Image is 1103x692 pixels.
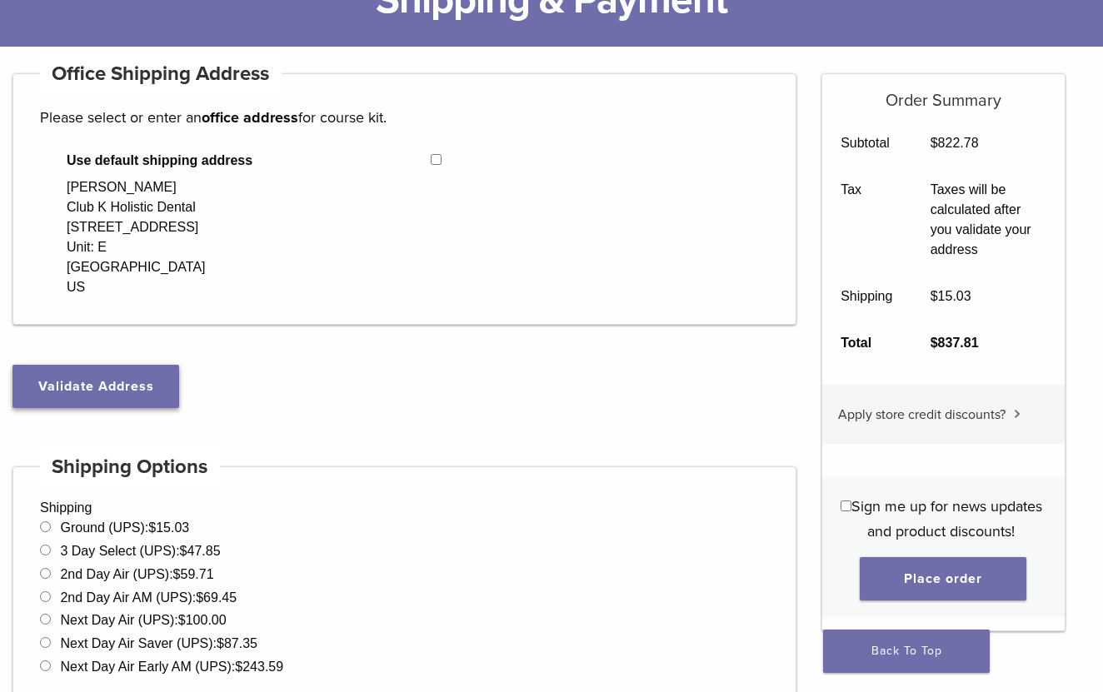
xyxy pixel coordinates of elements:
[911,167,1065,273] td: Taxes will be calculated after you validate your address
[67,151,431,171] span: Use default shipping address
[60,567,213,581] label: 2nd Day Air (UPS):
[822,273,912,320] th: Shipping
[173,567,181,581] span: $
[40,447,220,487] h4: Shipping Options
[838,406,1006,423] span: Apply store credit discounts?
[822,120,912,167] th: Subtotal
[822,167,912,273] th: Tax
[931,136,938,150] span: $
[60,544,220,558] label: 3 Day Select (UPS):
[1014,410,1021,418] img: caret.svg
[12,365,179,408] button: Validate Address
[202,108,298,127] strong: office address
[148,520,189,535] bdi: 15.03
[196,590,203,605] span: $
[851,497,1042,540] span: Sign me up for news updates and product discounts!
[822,74,1066,111] h5: Order Summary
[235,660,283,674] bdi: 243.59
[196,590,237,605] bdi: 69.45
[60,660,283,674] label: Next Day Air Early AM (UPS):
[841,500,851,511] input: Sign me up for news updates and product discounts!
[931,136,979,150] bdi: 822.78
[180,544,221,558] bdi: 47.85
[60,636,257,650] label: Next Day Air Saver (UPS):
[60,613,226,627] label: Next Day Air (UPS):
[180,544,187,558] span: $
[235,660,242,674] span: $
[173,567,214,581] bdi: 59.71
[822,320,912,366] th: Total
[823,630,990,673] a: Back To Top
[931,289,938,303] span: $
[40,54,282,94] h4: Office Shipping Address
[931,336,938,350] span: $
[217,636,224,650] span: $
[931,289,971,303] bdi: 15.03
[148,520,156,535] span: $
[178,613,227,627] bdi: 100.00
[67,177,206,297] div: [PERSON_NAME] Club K Holistic Dental [STREET_ADDRESS] Unit: E [GEOGRAPHIC_DATA] US
[178,613,186,627] span: $
[40,105,769,130] p: Please select or enter an for course kit.
[60,590,237,605] label: 2nd Day Air AM (UPS):
[860,557,1026,600] button: Place order
[217,636,257,650] bdi: 87.35
[60,520,189,535] label: Ground (UPS):
[931,336,979,350] bdi: 837.81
